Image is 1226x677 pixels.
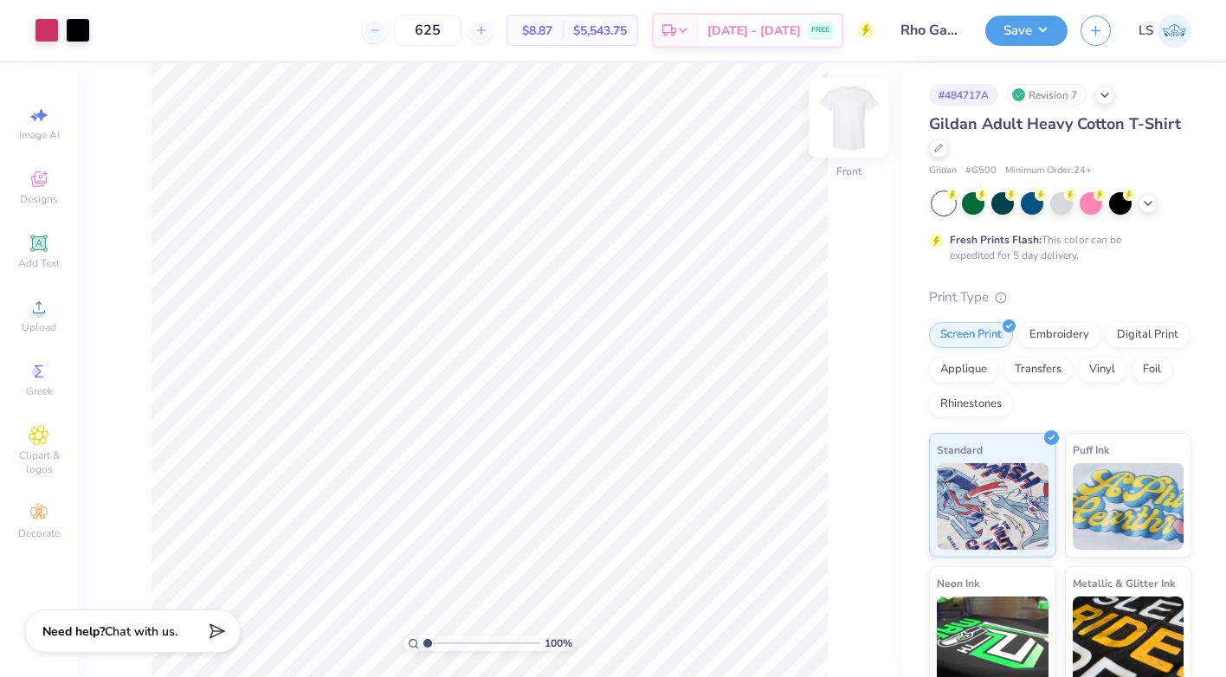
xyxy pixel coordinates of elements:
img: Front [814,83,883,152]
span: 100 % [545,635,572,651]
span: Gildan [929,164,957,178]
strong: Need help? [42,623,105,640]
span: Chat with us. [105,623,177,640]
span: Puff Ink [1073,441,1109,459]
div: Digital Print [1106,322,1190,348]
div: Rhinestones [929,391,1013,417]
div: Applique [929,357,998,383]
strong: Fresh Prints Flash: [950,233,1042,247]
div: Screen Print [929,322,1013,348]
span: FREE [811,24,829,36]
span: Greek [26,384,53,398]
span: [DATE] - [DATE] [707,22,801,40]
div: This color can be expedited for 5 day delivery. [950,232,1163,263]
span: Decorate [18,526,60,540]
span: LS [1139,21,1153,41]
span: $5,543.75 [573,22,627,40]
img: Lizzy Simon [1158,14,1191,48]
div: Revision 7 [1007,84,1087,106]
span: Standard [937,441,983,459]
span: Add Text [18,256,60,270]
div: Embroidery [1018,322,1100,348]
span: Upload [22,320,56,334]
span: # G500 [965,164,997,178]
div: Foil [1132,357,1172,383]
div: # 484717A [929,84,998,106]
div: Transfers [1003,357,1073,383]
span: Minimum Order: 24 + [1005,164,1092,178]
button: Save [985,16,1068,46]
div: Front [836,164,861,179]
a: LS [1139,14,1191,48]
span: Image AI [19,128,60,142]
div: Print Type [929,287,1191,307]
img: Standard [937,463,1049,550]
span: Designs [20,192,58,206]
span: Neon Ink [937,574,979,592]
span: Gildan Adult Heavy Cotton T-Shirt [929,113,1181,134]
img: Puff Ink [1073,463,1184,550]
div: Vinyl [1078,357,1126,383]
span: Metallic & Glitter Ink [1073,574,1175,592]
span: $8.87 [518,22,552,40]
input: Untitled Design [887,13,972,48]
span: Clipart & logos [9,448,69,476]
input: – – [394,15,461,46]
